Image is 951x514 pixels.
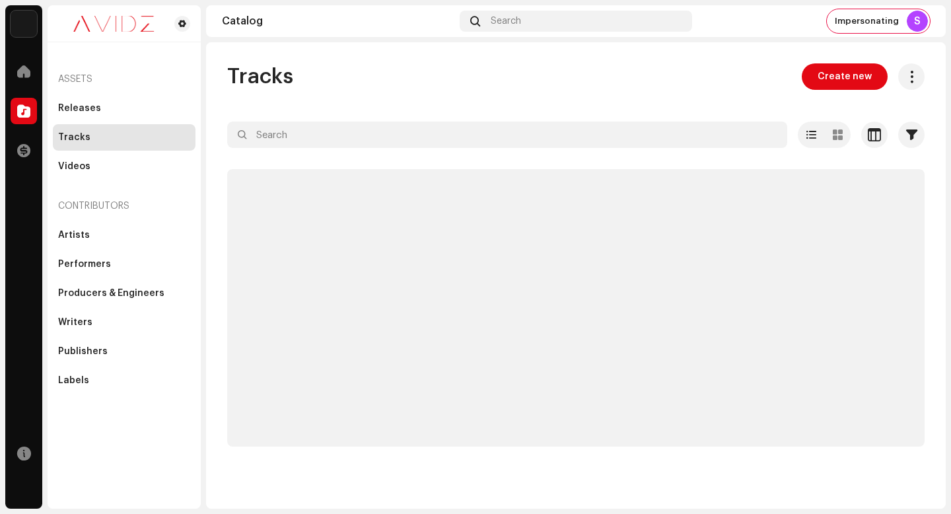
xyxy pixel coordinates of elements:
[11,11,37,37] img: 10d72f0b-d06a-424f-aeaa-9c9f537e57b6
[58,132,90,143] div: Tracks
[58,375,89,386] div: Labels
[227,63,293,90] span: Tracks
[53,367,195,394] re-m-nav-item: Labels
[58,16,169,32] img: 0c631eef-60b6-411a-a233-6856366a70de
[53,95,195,122] re-m-nav-item: Releases
[53,63,195,95] re-a-nav-header: Assets
[227,122,787,148] input: Search
[491,16,521,26] span: Search
[58,259,111,270] div: Performers
[58,288,164,299] div: Producers & Engineers
[53,124,195,151] re-m-nav-item: Tracks
[53,309,195,336] re-m-nav-item: Writers
[58,346,108,357] div: Publishers
[818,63,872,90] span: Create new
[222,16,454,26] div: Catalog
[53,190,195,222] re-a-nav-header: Contributors
[53,251,195,277] re-m-nav-item: Performers
[58,317,92,328] div: Writers
[907,11,928,32] div: S
[53,338,195,365] re-m-nav-item: Publishers
[53,153,195,180] re-m-nav-item: Videos
[58,161,90,172] div: Videos
[53,280,195,307] re-m-nav-item: Producers & Engineers
[802,63,888,90] button: Create new
[58,230,90,240] div: Artists
[58,103,101,114] div: Releases
[835,16,899,26] span: Impersonating
[53,222,195,248] re-m-nav-item: Artists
